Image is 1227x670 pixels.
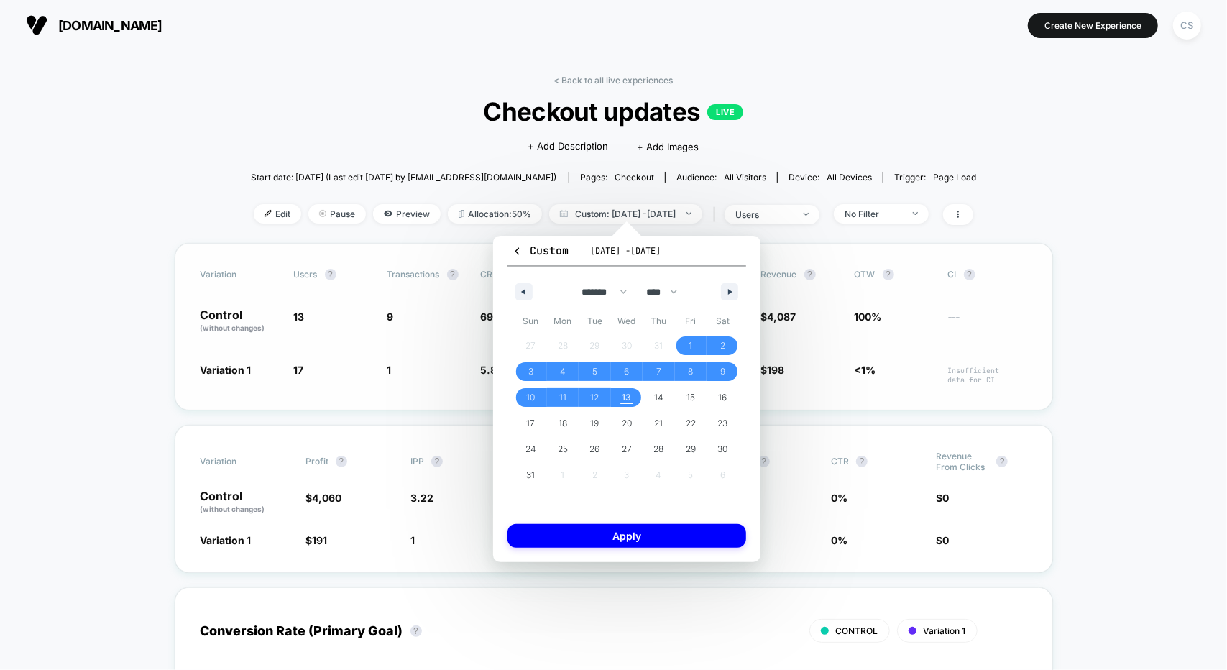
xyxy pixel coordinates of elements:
button: Apply [507,524,746,548]
button: 10 [515,385,547,410]
span: 1 [410,534,415,546]
span: Transactions [387,269,440,280]
span: [DOMAIN_NAME] [58,18,162,33]
div: Pages: [580,172,654,183]
span: 16 [719,385,727,410]
span: Pause [308,204,366,224]
img: rebalance [459,210,464,218]
span: 2 [720,333,725,359]
span: IPP [410,456,424,467]
button: ? [410,625,422,637]
span: $ [761,364,785,376]
span: 12 [590,385,599,410]
button: 24 [515,436,547,462]
button: 16 [707,385,739,410]
button: 11 [547,385,579,410]
span: Sat [707,310,739,333]
span: | [709,204,725,225]
button: [DOMAIN_NAME] [22,14,167,37]
img: calendar [560,210,568,217]
span: 23 [718,410,728,436]
span: 28 [654,436,664,462]
span: 1 [689,333,693,359]
span: Mon [547,310,579,333]
img: end [913,212,918,215]
span: 26 [589,436,599,462]
span: 4,060 [312,492,341,504]
span: + Add Description [528,139,609,154]
span: 10 [526,385,535,410]
span: 21 [655,410,663,436]
span: 5 [592,359,597,385]
div: CS [1173,12,1201,40]
button: 8 [675,359,707,385]
button: 7 [643,359,675,385]
span: 14 [654,385,663,410]
span: CI [948,269,1027,280]
span: Revenue From Clicks [936,451,989,472]
span: 7 [656,359,661,385]
div: Trigger: [894,172,976,183]
button: 4 [547,359,579,385]
button: 3 [515,359,547,385]
span: 30 [718,436,728,462]
span: --- [948,313,1027,334]
button: 28 [643,436,675,462]
span: Profit [305,456,328,467]
button: 20 [611,410,643,436]
span: Page Load [933,172,976,183]
button: ? [447,269,459,280]
span: 29 [686,436,696,462]
span: Custom [512,244,569,258]
span: (without changes) [201,323,265,332]
a: < Back to all live experiences [554,75,674,86]
span: 198 [768,364,785,376]
span: 8 [689,359,694,385]
span: 13 [622,385,631,410]
span: 0 [942,492,949,504]
button: 2 [707,333,739,359]
span: Insufficient data for CI [948,366,1027,385]
span: Custom: [DATE] - [DATE] [549,204,702,224]
span: 19 [590,410,599,436]
button: ? [856,456,868,467]
span: 191 [312,534,327,546]
span: Variation [201,269,280,280]
span: 24 [525,436,536,462]
span: 0 [942,534,949,546]
span: Variation [201,451,280,472]
button: ? [804,269,816,280]
span: Revenue [761,269,797,280]
span: 31 [526,462,535,488]
span: 3 [528,359,533,385]
span: Start date: [DATE] (Last edit [DATE] by [EMAIL_ADDRESS][DOMAIN_NAME]) [251,172,556,183]
span: Allocation: 50% [448,204,542,224]
span: Device: [777,172,883,183]
span: 13 [294,311,305,323]
button: 25 [547,436,579,462]
span: 100% [855,311,882,323]
button: 22 [675,410,707,436]
span: 11 [559,385,566,410]
button: 1 [675,333,707,359]
span: <1% [855,364,876,376]
span: All Visitors [724,172,766,183]
span: $ [305,534,327,546]
span: 6 [624,359,629,385]
button: ? [883,269,894,280]
button: ? [336,456,347,467]
span: 20 [622,410,632,436]
span: Variation 1 [201,364,252,376]
span: 17 [526,410,535,436]
span: 25 [558,436,568,462]
img: end [804,213,809,216]
div: users [735,209,793,220]
span: Variation 1 [924,625,966,636]
span: 22 [686,410,696,436]
img: end [319,210,326,217]
span: $ [305,492,341,504]
span: Wed [611,310,643,333]
span: 18 [559,410,567,436]
button: 6 [611,359,643,385]
span: Fri [675,310,707,333]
